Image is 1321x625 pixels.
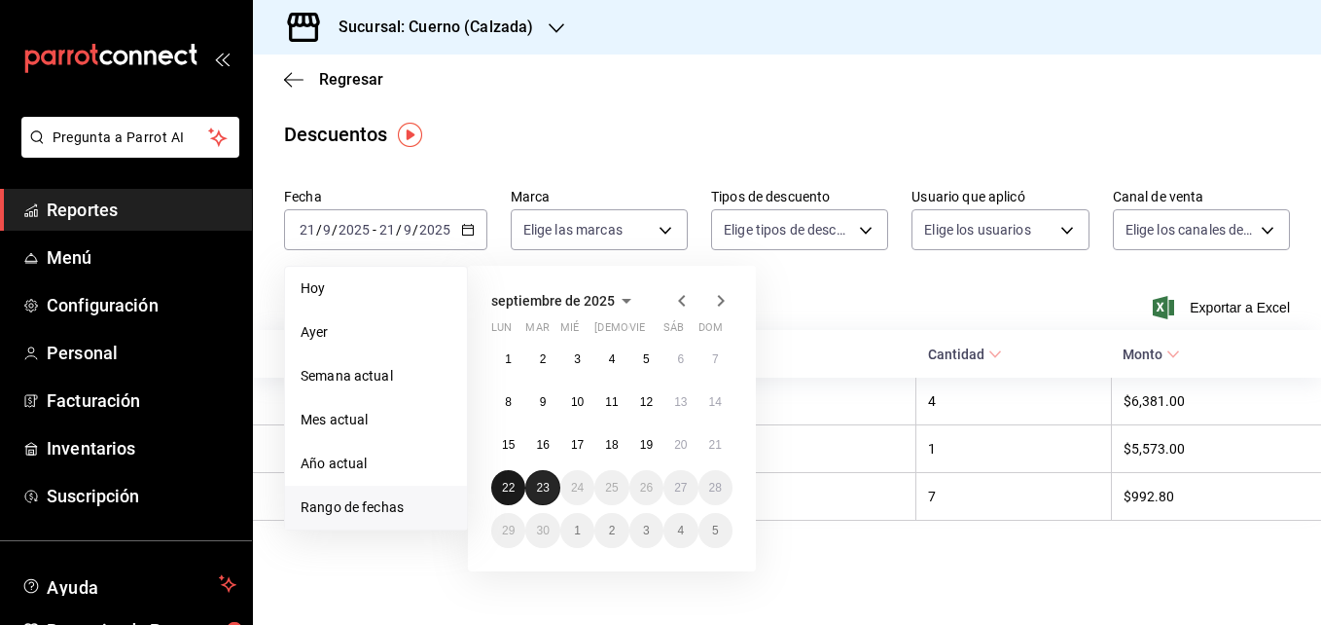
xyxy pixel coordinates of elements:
button: 4 de septiembre de 2025 [594,342,628,377]
label: Fecha [284,190,487,203]
span: Ayer [301,322,451,343]
span: Monto [1123,347,1180,362]
input: ---- [338,222,371,238]
span: Menú [47,244,236,271]
button: 30 de septiembre de 2025 [525,513,559,548]
abbr: 6 de septiembre de 2025 [677,352,684,366]
button: 8 de septiembre de 2025 [491,385,525,420]
button: 29 de septiembre de 2025 [491,513,525,548]
span: Elige los canales de venta [1125,220,1254,239]
button: 1 de septiembre de 2025 [491,342,525,377]
input: -- [403,222,412,238]
img: Tooltip marker [398,123,422,147]
th: 4 [916,378,1112,425]
span: - [373,222,376,238]
span: / [412,222,418,238]
span: Personal [47,340,236,366]
abbr: 15 de septiembre de 2025 [502,438,515,452]
abbr: 1 de octubre de 2025 [574,524,581,537]
th: [PERSON_NAME] [253,473,604,521]
span: septiembre de 2025 [491,293,615,309]
abbr: miércoles [560,321,579,342]
a: Pregunta a Parrot AI [14,141,239,162]
button: 17 de septiembre de 2025 [560,427,594,462]
button: 5 de octubre de 2025 [698,513,732,548]
abbr: 23 de septiembre de 2025 [536,481,549,495]
abbr: 22 de septiembre de 2025 [502,481,515,495]
button: open_drawer_menu [214,51,230,66]
abbr: 2 de octubre de 2025 [609,524,616,537]
button: 14 de septiembre de 2025 [698,385,732,420]
abbr: 20 de septiembre de 2025 [674,438,687,452]
button: 27 de septiembre de 2025 [663,470,697,505]
span: Pregunta a Parrot AI [53,128,209,148]
button: 18 de septiembre de 2025 [594,427,628,462]
span: Elige tipos de descuento [724,220,852,239]
span: Hoy [301,278,451,299]
button: 12 de septiembre de 2025 [629,385,663,420]
th: $5,573.00 [1111,425,1321,473]
abbr: 27 de septiembre de 2025 [674,481,687,495]
abbr: 25 de septiembre de 2025 [605,481,618,495]
span: Rango de fechas [301,497,451,518]
span: Regresar [319,70,383,89]
span: Suscripción [47,483,236,509]
abbr: 14 de septiembre de 2025 [709,395,722,409]
button: 24 de septiembre de 2025 [560,470,594,505]
button: 2 de octubre de 2025 [594,513,628,548]
button: 25 de septiembre de 2025 [594,470,628,505]
button: 19 de septiembre de 2025 [629,427,663,462]
abbr: 9 de septiembre de 2025 [540,395,547,409]
abbr: martes [525,321,549,342]
span: Configuración [47,292,236,318]
abbr: jueves [594,321,709,342]
input: -- [378,222,396,238]
abbr: 24 de septiembre de 2025 [571,481,584,495]
input: -- [299,222,316,238]
label: Tipos de descuento [711,190,888,203]
span: Año actual [301,454,451,474]
th: $6,381.00 [1111,378,1321,425]
abbr: 4 de septiembre de 2025 [609,352,616,366]
abbr: lunes [491,321,512,342]
th: [PERSON_NAME] [253,425,604,473]
div: Descuentos [284,120,387,149]
span: / [396,222,402,238]
abbr: 29 de septiembre de 2025 [502,524,515,537]
th: 7 [916,473,1112,521]
button: 20 de septiembre de 2025 [663,427,697,462]
button: 11 de septiembre de 2025 [594,385,628,420]
abbr: 8 de septiembre de 2025 [505,395,512,409]
abbr: 4 de octubre de 2025 [677,524,684,537]
span: Cantidad [928,347,1002,362]
button: Pregunta a Parrot AI [21,117,239,158]
abbr: 19 de septiembre de 2025 [640,438,653,452]
abbr: 18 de septiembre de 2025 [605,438,618,452]
span: / [332,222,338,238]
abbr: 7 de septiembre de 2025 [712,352,719,366]
button: 4 de octubre de 2025 [663,513,697,548]
span: / [316,222,322,238]
button: 2 de septiembre de 2025 [525,342,559,377]
abbr: 5 de septiembre de 2025 [643,352,650,366]
abbr: 16 de septiembre de 2025 [536,438,549,452]
th: $992.80 [1111,473,1321,521]
abbr: domingo [698,321,723,342]
th: [PERSON_NAME] [253,378,604,425]
button: 16 de septiembre de 2025 [525,427,559,462]
button: 3 de octubre de 2025 [629,513,663,548]
th: 1 [916,425,1112,473]
span: Ayuda [47,572,211,596]
abbr: 26 de septiembre de 2025 [640,481,653,495]
button: 22 de septiembre de 2025 [491,470,525,505]
abbr: 12 de septiembre de 2025 [640,395,653,409]
abbr: 2 de septiembre de 2025 [540,352,547,366]
span: Mes actual [301,410,451,430]
abbr: 13 de septiembre de 2025 [674,395,687,409]
button: 7 de septiembre de 2025 [698,342,732,377]
span: Exportar a Excel [1157,296,1290,319]
abbr: 3 de octubre de 2025 [643,524,650,537]
abbr: 21 de septiembre de 2025 [709,438,722,452]
span: Elige los usuarios [924,220,1030,239]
